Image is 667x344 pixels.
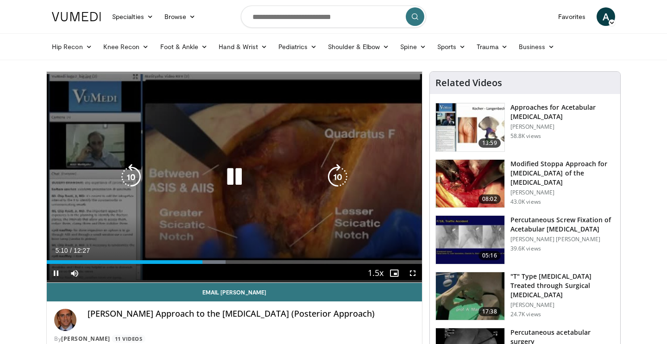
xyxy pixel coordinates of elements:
[436,160,504,208] img: f3295678-8bed-4037-ac70-87846832ee0b.150x105_q85_crop-smart_upscale.jpg
[436,272,504,320] img: W88ObRy9Q_ug1lM35hMDoxOjBrOw-uIx_1.150x105_q85_crop-smart_upscale.jpg
[435,272,615,321] a: 17:38 "T" Type [MEDICAL_DATA] Treated through Surgical [MEDICAL_DATA] [PERSON_NAME] 24.7K views
[112,335,145,343] a: 11 Videos
[47,283,422,301] a: Email [PERSON_NAME]
[553,7,591,26] a: Favorites
[435,103,615,152] a: 13:59 Approaches for Acetabular [MEDICAL_DATA] [PERSON_NAME] 58.8K views
[510,132,541,140] p: 58.8K views
[65,264,84,282] button: Mute
[107,7,159,26] a: Specialties
[510,189,615,196] p: [PERSON_NAME]
[61,335,110,343] a: [PERSON_NAME]
[435,159,615,208] a: 08:02 Modified Stoppa Approach for [MEDICAL_DATA] of the [MEDICAL_DATA] [PERSON_NAME] 43.0K views
[478,194,501,204] span: 08:02
[510,236,615,243] p: [PERSON_NAME] [PERSON_NAME]
[597,7,615,26] a: A
[74,247,90,254] span: 12:27
[55,247,68,254] span: 5:10
[471,38,513,56] a: Trauma
[52,12,101,21] img: VuMedi Logo
[435,77,502,88] h4: Related Videos
[241,6,426,28] input: Search topics, interventions
[403,264,422,282] button: Fullscreen
[478,138,501,148] span: 13:59
[273,38,322,56] a: Pediatrics
[510,123,615,131] p: [PERSON_NAME]
[47,260,422,264] div: Progress Bar
[98,38,155,56] a: Knee Recon
[366,264,385,282] button: Playback Rate
[47,264,65,282] button: Pause
[510,103,615,121] h3: Approaches for Acetabular [MEDICAL_DATA]
[70,247,72,254] span: /
[513,38,560,56] a: Business
[213,38,273,56] a: Hand & Wrist
[47,72,422,283] video-js: Video Player
[510,215,615,234] h3: Percutaneous Screw Fixation of Acetabular [MEDICAL_DATA]
[385,264,403,282] button: Enable picture-in-picture mode
[478,251,501,260] span: 05:16
[395,38,431,56] a: Spine
[322,38,395,56] a: Shoulder & Elbow
[155,38,214,56] a: Foot & Ankle
[510,198,541,206] p: 43.0K views
[435,215,615,264] a: 05:16 Percutaneous Screw Fixation of Acetabular [MEDICAL_DATA] [PERSON_NAME] [PERSON_NAME] 39.6K ...
[510,245,541,252] p: 39.6K views
[436,103,504,151] img: 289877_0000_1.png.150x105_q85_crop-smart_upscale.jpg
[88,309,415,319] h4: [PERSON_NAME] Approach to the [MEDICAL_DATA] (Posterior Approach)
[478,307,501,316] span: 17:38
[46,38,98,56] a: Hip Recon
[54,309,76,331] img: Avatar
[510,311,541,318] p: 24.7K views
[510,272,615,300] h3: "T" Type [MEDICAL_DATA] Treated through Surgical [MEDICAL_DATA]
[54,335,415,343] div: By
[510,301,615,309] p: [PERSON_NAME]
[436,216,504,264] img: 134112_0000_1.png.150x105_q85_crop-smart_upscale.jpg
[432,38,472,56] a: Sports
[159,7,201,26] a: Browse
[510,159,615,187] h3: Modified Stoppa Approach for [MEDICAL_DATA] of the [MEDICAL_DATA]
